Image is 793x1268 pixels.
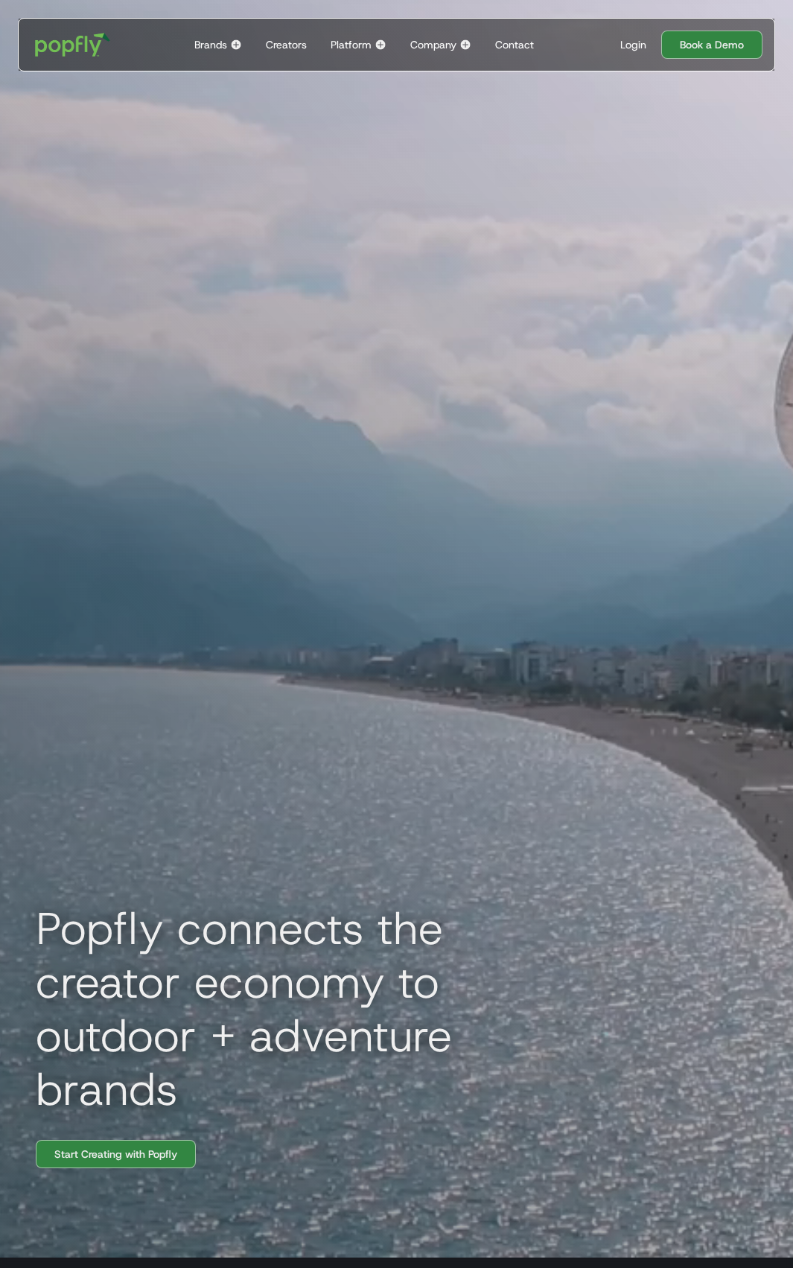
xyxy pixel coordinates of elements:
[661,31,762,59] a: Book a Demo
[495,37,534,52] div: Contact
[36,1140,196,1168] a: Start Creating with Popfly
[410,37,456,52] div: Company
[331,37,372,52] div: Platform
[266,37,307,52] div: Creators
[194,37,227,52] div: Brands
[24,902,574,1116] h1: Popfly connects the creator economy to outdoor + adventure brands
[489,19,540,71] a: Contact
[260,19,313,71] a: Creators
[614,37,652,52] a: Login
[620,37,646,52] div: Login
